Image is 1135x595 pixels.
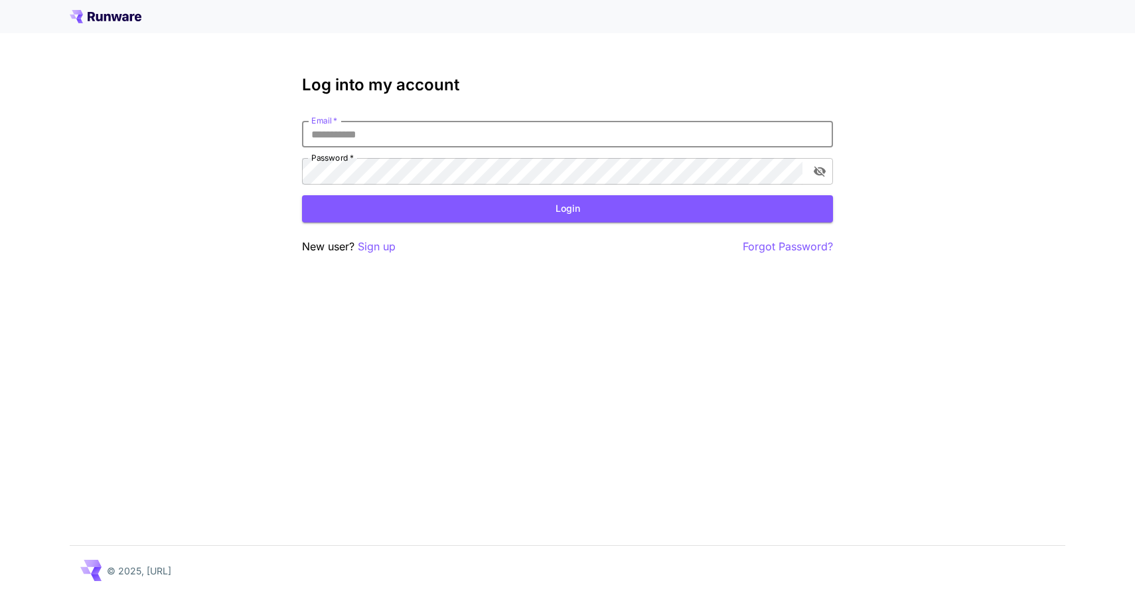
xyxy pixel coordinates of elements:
p: New user? [302,238,396,255]
button: toggle password visibility [808,159,832,183]
label: Password [311,152,354,163]
button: Login [302,195,833,222]
button: Forgot Password? [743,238,833,255]
p: © 2025, [URL] [107,564,171,578]
button: Sign up [358,238,396,255]
h3: Log into my account [302,76,833,94]
label: Email [311,115,337,126]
